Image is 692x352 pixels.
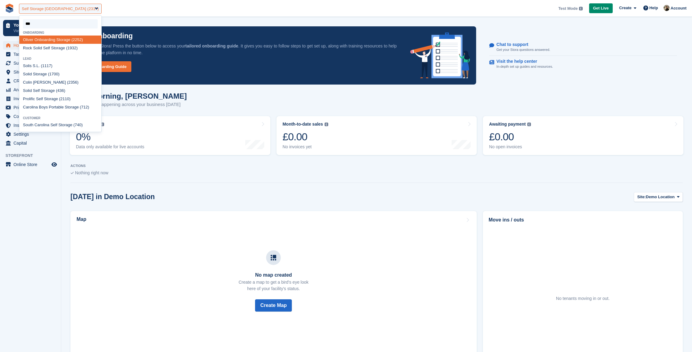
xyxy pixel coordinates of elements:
[3,20,58,36] a: Your onboarding View next steps
[3,41,58,50] a: menu
[410,32,470,78] img: onboarding-info-6c161a55d2c0e0a8cae90662b2fe09162a5109e8cc188191df67fb4f79e88e88.svg
[13,50,50,59] span: Tasks
[13,68,50,76] span: Sites
[13,130,50,138] span: Settings
[13,77,50,85] span: CRM
[27,97,31,101] span: oli
[3,139,58,147] a: menu
[489,131,531,143] div: £0.00
[283,131,328,143] div: £0.00
[75,170,108,175] span: Nothing right now
[634,192,683,202] button: Site: Demo Location
[637,194,646,200] span: Site:
[13,28,50,34] p: View next steps
[13,139,50,147] span: Capital
[26,63,30,68] span: oli
[13,23,50,27] p: Your onboarding
[19,36,101,44] div: ver Onboarding Storage (2252)
[649,5,658,11] span: Help
[489,122,526,127] div: Awaiting payment
[325,123,328,126] img: icon-info-grey-7440780725fd019a000dd9b08b2336e03edf1995a4989e88bcd33f0948082b44.svg
[19,70,101,78] div: S d Storage (1700)
[19,44,101,52] div: Rock S d Self Storage (1932)
[70,116,270,155] a: Occupancy 0% Data only available for live accounts
[13,59,50,67] span: Subscriptions
[19,116,101,120] div: Customer
[496,47,550,52] p: Get your Stora questions answered.
[646,194,675,200] span: Demo Location
[556,295,610,302] div: No tenants moving in or out.
[26,72,30,76] span: oli
[558,6,577,12] span: Test Mode
[77,61,131,72] a: View Onboarding Guide
[19,78,101,87] div: C n [PERSON_NAME] (2356)
[3,160,58,169] a: menu
[489,56,677,72] a: Visit the help center In-depth set up guides and resources.
[271,255,276,260] img: map-icn-33ee37083ee616e46c38cad1a60f524a97daa1e2b2c8c0bc3eb3415660979fc1.svg
[489,216,677,224] h2: Move ins / outs
[3,130,58,138] a: menu
[76,144,144,150] div: Data only available for live accounts
[23,37,28,42] span: Oli
[283,144,328,150] div: No invoices yet
[3,85,58,94] a: menu
[26,80,30,85] span: oli
[19,95,101,103] div: Pr fic Self Storage (2110)
[19,57,101,60] div: Lead
[489,144,531,150] div: No open invoices
[70,193,155,201] h2: [DATE] in Demo Location
[255,299,292,312] button: Create Map
[619,5,631,11] span: Create
[483,116,683,155] a: Awaiting payment £0.00 No open invoices
[671,5,686,11] span: Account
[283,122,323,127] div: Month-to-date sales
[19,103,101,112] div: Car na Boys Portable Storage (712)
[77,32,133,40] p: Your onboarding
[100,123,104,126] img: icon-info-grey-7440780725fd019a000dd9b08b2336e03edf1995a4989e88bcd33f0948082b44.svg
[13,160,50,169] span: Online Store
[3,103,58,112] a: menu
[6,153,61,159] span: Storefront
[13,94,50,103] span: Invoices
[3,112,58,121] a: menu
[664,5,670,11] img: Oliver Bruce
[13,103,50,112] span: Pricing
[496,64,553,69] p: In-depth set up guides and resources.
[13,112,50,121] span: Coupons
[13,85,50,94] span: Analytics
[36,46,40,50] span: oli
[489,39,677,56] a: Chat to support Get your Stora questions answered.
[19,87,101,95] div: S d Self Storage (436)
[77,217,86,222] h2: Map
[13,121,50,130] span: Insurance
[26,88,30,93] span: oli
[496,42,545,47] p: Chat to support
[70,92,187,100] h1: Good morning, [PERSON_NAME]
[13,41,50,50] span: Home
[185,44,238,48] strong: tailored onboarding guide
[3,94,58,103] a: menu
[239,279,308,292] p: Create a map to get a bird's eye look here of your facility's status.
[29,105,33,109] span: oli
[3,59,58,67] a: menu
[77,43,401,56] p: Welcome to Stora! Press the button below to access your . It gives you easy to follow steps to ge...
[70,101,187,108] p: Here's what's happening across your business [DATE]
[239,272,308,278] h3: No map created
[5,4,14,13] img: stora-icon-8386f47178a22dfd0bd8f6a31ec36ba5ce8667c1dd55bd0f319d3a0aa187defe.svg
[19,62,101,70] div: S s S.L. (1117)
[22,6,99,12] div: Self Storage [GEOGRAPHIC_DATA] (2317)
[3,77,58,85] a: menu
[579,7,583,10] img: icon-info-grey-7440780725fd019a000dd9b08b2336e03edf1995a4989e88bcd33f0948082b44.svg
[70,172,74,174] img: blank_slate_check_icon-ba018cac091ee9be17c0a81a6c232d5eb81de652e7a59be601be346b1b6ddf79.svg
[3,68,58,76] a: menu
[51,161,58,168] a: Preview store
[3,50,58,59] a: menu
[276,116,477,155] a: Month-to-date sales £0.00 No invoices yet
[496,59,548,64] p: Visit the help center
[76,131,144,143] div: 0%
[589,3,613,13] a: Get Live
[527,123,531,126] img: icon-info-grey-7440780725fd019a000dd9b08b2336e03edf1995a4989e88bcd33f0948082b44.svg
[3,121,58,130] a: menu
[593,5,609,11] span: Get Live
[19,121,101,129] div: South Car na Self Storage (740)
